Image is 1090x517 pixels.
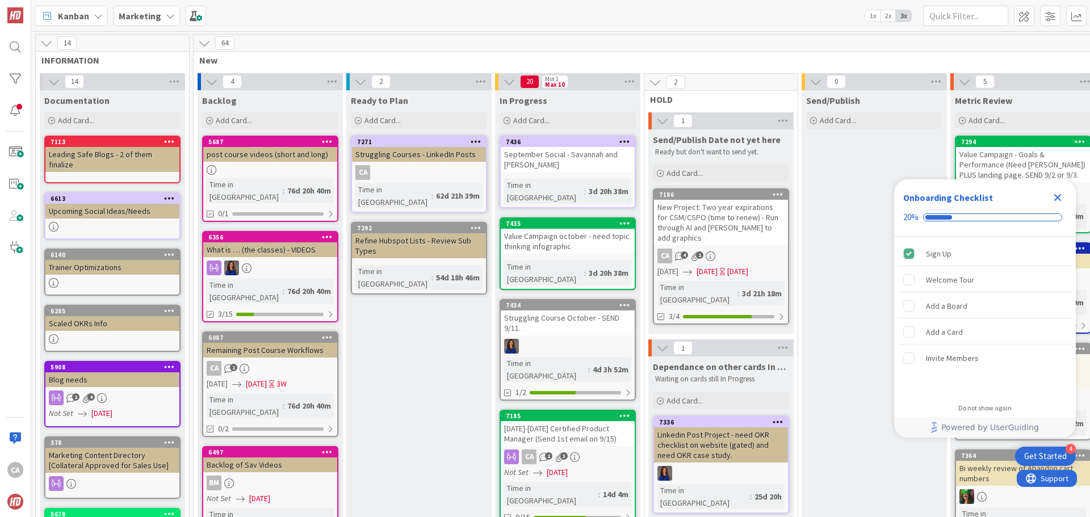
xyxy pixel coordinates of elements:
span: : [588,363,590,376]
div: 7436 [501,137,635,147]
div: 3d 20h 38m [586,185,631,197]
div: 6285 [45,306,179,316]
b: Marketing [119,10,161,22]
div: 7113Leading Safe Blogs - 2 of them finalize [45,137,179,172]
span: : [750,490,752,503]
div: 7336 [654,417,788,427]
div: Time in [GEOGRAPHIC_DATA] [504,357,588,382]
div: Time in [GEOGRAPHIC_DATA] [355,183,431,208]
a: 7434Struggling Course October - SEND 9/11.SLTime in [GEOGRAPHIC_DATA]:4d 3h 52m1/2 [500,299,636,401]
div: 7436September Social - Savannah and [PERSON_NAME] [501,137,635,172]
div: CA [522,449,536,464]
div: Get Started [1024,451,1067,462]
div: 7336Linkedin Post Project - need OKR checklist on website (gated) and need OKR case study. [654,417,788,463]
div: Welcome Tour is incomplete. [899,267,1071,292]
div: Min 1 [545,76,559,82]
span: : [598,488,600,501]
div: Add a Card is incomplete. [899,320,1071,344]
div: Welcome Tour [926,273,974,287]
a: 7336Linkedin Post Project - need OKR checklist on website (gated) and need OKR case study.SLTime ... [653,416,789,514]
a: 6285Scaled OKRs Info [44,305,181,352]
div: 7186New Project: Two year expirations for CSM/CSPO (time to renew) - Run through AI and [PERSON_N... [654,190,788,245]
span: [DATE] [547,466,568,478]
span: : [584,267,586,279]
div: 7294 [956,137,1090,147]
img: avatar [7,494,23,510]
div: BM [203,476,337,490]
span: Add Card... [58,115,94,125]
a: 378Marketing Content Directory [Collateral Approved for Sales Use] [44,436,181,499]
div: SL [203,260,337,275]
div: 378Marketing Content Directory [Collateral Approved for Sales Use] [45,438,179,473]
i: Not Set [207,493,231,503]
span: Backlog [202,95,237,106]
div: 7294Value Campaign - Goals & Performance (Need [PERSON_NAME]) PLUS landing page. SEND 9/2 or 9/3. [956,137,1090,182]
div: Backlog of Sav Videos [203,457,337,472]
a: 6613Upcoming Social Ideas/Needs [44,192,181,239]
div: 7271Struggling Courses - LinkedIn Posts [352,137,486,162]
div: 6613 [45,194,179,204]
span: Metric Review [955,95,1012,106]
div: CA [207,361,221,376]
div: 20% [903,212,919,222]
div: Checklist Container [894,179,1076,438]
span: 2 [72,393,79,401]
a: 5908Blog needsNot Set[DATE] [44,361,181,427]
span: Add Card... [969,115,1005,125]
div: Onboarding Checklist [903,191,993,204]
div: SL [654,466,788,481]
div: Time in [GEOGRAPHIC_DATA] [657,484,750,509]
span: Documentation [44,95,110,106]
div: 7113 [51,138,179,146]
div: Time in [GEOGRAPHIC_DATA] [504,179,584,204]
div: 6140 [51,251,179,259]
div: 7435 [506,220,635,228]
span: Add Card... [666,168,703,178]
img: SL [224,260,239,275]
span: 4 [681,251,688,259]
div: 6356 [203,232,337,242]
div: 7292 [352,223,486,233]
div: Time in [GEOGRAPHIC_DATA] [355,265,431,290]
div: Struggling Course October - SEND 9/11. [501,310,635,335]
span: 0/1 [218,208,229,220]
div: 7113 [45,137,179,147]
i: Not Set [49,408,73,418]
div: 7435Value Campaign october - need topic thinking infographic [501,218,635,254]
span: [DATE] [91,407,112,419]
span: [DATE] [246,378,267,390]
span: [DATE] [249,493,270,505]
div: Time in [GEOGRAPHIC_DATA] [504,482,598,507]
div: Sign Up [926,247,951,260]
div: Struggling Courses - LinkedIn Posts [352,147,486,162]
div: 6356 [208,233,337,241]
div: 5908 [51,363,179,371]
div: Leading Safe Blogs - 2 of them finalize [45,147,179,172]
div: 5687 [208,138,337,146]
div: Do not show again [958,403,1012,413]
div: What is … (the classes) - VIDEOS [203,242,337,257]
div: CA [654,249,788,263]
span: INFORMATION [41,54,175,66]
div: 6497Backlog of Sav Videos [203,447,337,472]
div: 4 [1066,444,1076,454]
div: 4d 3h 52m [590,363,631,376]
div: CA [657,249,672,263]
input: Quick Filter... [923,6,1008,26]
span: 14 [65,75,84,89]
span: 14 [57,36,77,50]
div: Close Checklist [1049,188,1067,207]
div: Add a Board is incomplete. [899,293,1071,318]
span: : [431,271,433,284]
div: Checklist progress: 20% [903,212,1067,222]
a: 7436September Social - Savannah and [PERSON_NAME]Time in [GEOGRAPHIC_DATA]:3d 20h 38m [500,136,636,208]
span: 1/2 [515,386,526,398]
div: 7434 [506,301,635,309]
span: : [431,190,433,202]
span: : [584,185,586,197]
span: Send/Publish [806,95,860,106]
a: 7271Struggling Courses - LinkedIn PostsCATime in [GEOGRAPHIC_DATA]:62d 21h 39m [351,136,487,213]
div: 3W [276,378,287,390]
span: 3 [560,452,568,460]
div: Time in [GEOGRAPHIC_DATA] [207,393,283,418]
